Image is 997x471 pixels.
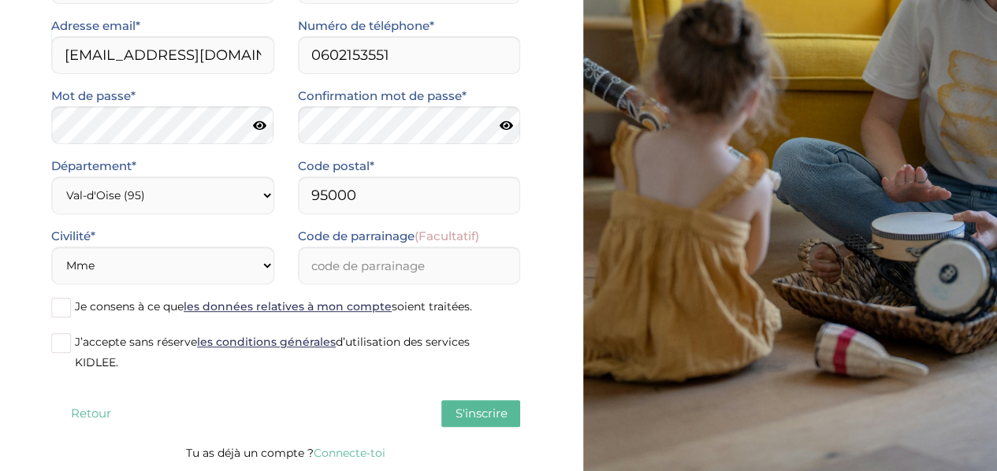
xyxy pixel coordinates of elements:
[298,176,521,214] input: Code postal
[184,299,392,313] a: les données relatives à mon compte
[298,226,479,247] label: Code de parrainage
[75,335,470,369] span: J’accepte sans réserve d’utilisation des services KIDLEE.
[197,335,336,349] a: les conditions générales
[51,226,95,247] label: Civilité*
[298,156,374,176] label: Code postal*
[51,36,274,74] input: Email
[314,446,385,460] a: Connecte-toi
[415,228,479,243] span: (Facultatif)
[75,299,472,313] span: Je consens à ce que soient traitées.
[51,86,136,106] label: Mot de passe*
[455,406,507,421] span: S'inscrire
[51,16,140,36] label: Adresse email*
[51,400,130,427] button: Retour
[51,443,520,463] p: Tu as déjà un compte ?
[441,400,520,427] button: S'inscrire
[51,156,136,176] label: Département*
[298,36,521,74] input: Numero de telephone
[298,16,434,36] label: Numéro de téléphone*
[298,86,467,106] label: Confirmation mot de passe*
[298,247,521,284] input: code de parrainage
